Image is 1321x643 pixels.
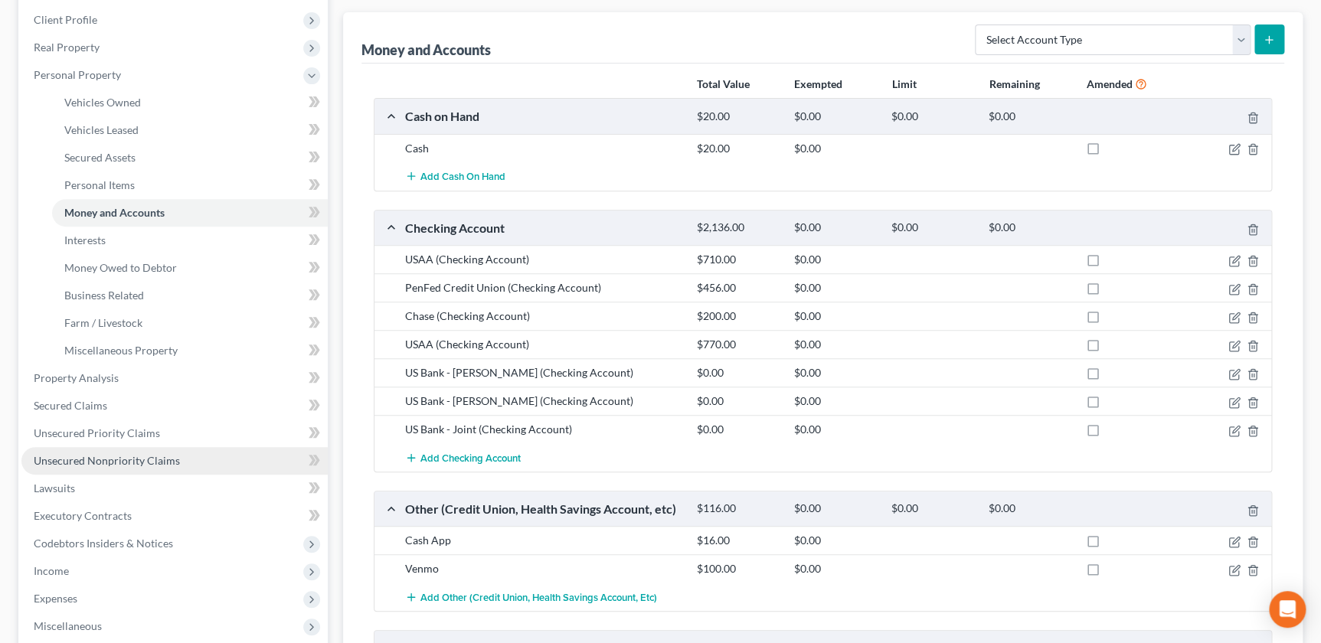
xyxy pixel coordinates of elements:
[420,171,505,183] span: Add Cash on Hand
[397,337,689,352] div: USAA (Checking Account)
[397,533,689,548] div: Cash App
[397,220,689,236] div: Checking Account
[21,392,328,419] a: Secured Claims
[786,422,884,437] div: $0.00
[689,141,786,156] div: $20.00
[34,537,173,550] span: Codebtors Insiders & Notices
[64,96,141,109] span: Vehicles Owned
[689,109,786,124] div: $20.00
[52,309,328,337] a: Farm / Livestock
[397,141,689,156] div: Cash
[397,393,689,409] div: US Bank - [PERSON_NAME] (Checking Account)
[786,109,884,124] div: $0.00
[52,337,328,364] a: Miscellaneous Property
[786,280,884,295] div: $0.00
[21,419,328,447] a: Unsecured Priority Claims
[52,116,328,144] a: Vehicles Leased
[689,393,786,409] div: $0.00
[884,109,981,124] div: $0.00
[397,501,689,517] div: Other (Credit Union, Health Savings Account, etc)
[34,454,180,467] span: Unsecured Nonpriority Claims
[786,252,884,267] div: $0.00
[786,308,884,324] div: $0.00
[52,254,328,282] a: Money Owed to Debtor
[52,282,328,309] a: Business Related
[397,308,689,324] div: Chase (Checking Account)
[52,171,328,199] a: Personal Items
[34,371,119,384] span: Property Analysis
[884,220,981,235] div: $0.00
[689,280,786,295] div: $456.00
[34,564,69,577] span: Income
[689,533,786,548] div: $16.00
[989,77,1039,90] strong: Remaining
[64,178,135,191] span: Personal Items
[397,108,689,124] div: Cash on Hand
[34,619,102,632] span: Miscellaneous
[397,365,689,380] div: US Bank - [PERSON_NAME] (Checking Account)
[981,501,1078,516] div: $0.00
[34,509,132,522] span: Executory Contracts
[34,481,75,494] span: Lawsuits
[64,233,106,246] span: Interests
[786,365,884,380] div: $0.00
[34,399,107,412] span: Secured Claims
[794,77,842,90] strong: Exempted
[397,280,689,295] div: PenFed Credit Union (Checking Account)
[689,308,786,324] div: $200.00
[981,109,1078,124] div: $0.00
[689,220,786,235] div: $2,136.00
[689,337,786,352] div: $770.00
[64,261,177,274] span: Money Owed to Debtor
[361,41,491,59] div: Money and Accounts
[689,422,786,437] div: $0.00
[397,252,689,267] div: USAA (Checking Account)
[1087,77,1133,90] strong: Amended
[34,41,100,54] span: Real Property
[21,364,328,392] a: Property Analysis
[689,501,786,516] div: $116.00
[786,501,884,516] div: $0.00
[1269,591,1306,628] div: Open Intercom Messenger
[891,77,916,90] strong: Limit
[21,475,328,502] a: Lawsuits
[697,77,750,90] strong: Total Value
[34,592,77,605] span: Expenses
[420,591,657,603] span: Add Other (Credit Union, Health Savings Account, etc)
[689,365,786,380] div: $0.00
[689,561,786,576] div: $100.00
[52,144,328,171] a: Secured Assets
[689,252,786,267] div: $710.00
[52,227,328,254] a: Interests
[981,220,1078,235] div: $0.00
[52,89,328,116] a: Vehicles Owned
[405,443,521,472] button: Add Checking Account
[64,206,165,219] span: Money and Accounts
[786,141,884,156] div: $0.00
[64,344,178,357] span: Miscellaneous Property
[786,220,884,235] div: $0.00
[397,422,689,437] div: US Bank - Joint (Checking Account)
[34,68,121,81] span: Personal Property
[420,452,521,464] span: Add Checking Account
[34,13,97,26] span: Client Profile
[21,502,328,530] a: Executory Contracts
[884,501,981,516] div: $0.00
[786,561,884,576] div: $0.00
[64,123,139,136] span: Vehicles Leased
[21,447,328,475] a: Unsecured Nonpriority Claims
[397,561,689,576] div: Venmo
[405,583,657,611] button: Add Other (Credit Union, Health Savings Account, etc)
[786,337,884,352] div: $0.00
[64,289,144,302] span: Business Related
[64,151,136,164] span: Secured Assets
[405,162,505,191] button: Add Cash on Hand
[64,316,142,329] span: Farm / Livestock
[52,199,328,227] a: Money and Accounts
[786,393,884,409] div: $0.00
[786,533,884,548] div: $0.00
[34,426,160,439] span: Unsecured Priority Claims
